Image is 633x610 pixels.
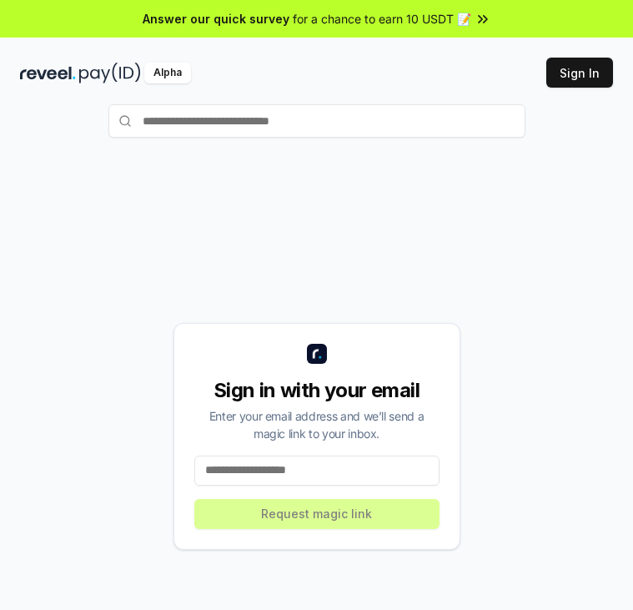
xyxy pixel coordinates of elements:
[194,407,440,442] div: Enter your email address and we’ll send a magic link to your inbox.
[144,63,191,83] div: Alpha
[307,344,327,364] img: logo_small
[194,377,440,404] div: Sign in with your email
[20,63,76,83] img: reveel_dark
[143,10,289,28] span: Answer our quick survey
[79,63,141,83] img: pay_id
[546,58,613,88] button: Sign In
[293,10,471,28] span: for a chance to earn 10 USDT 📝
